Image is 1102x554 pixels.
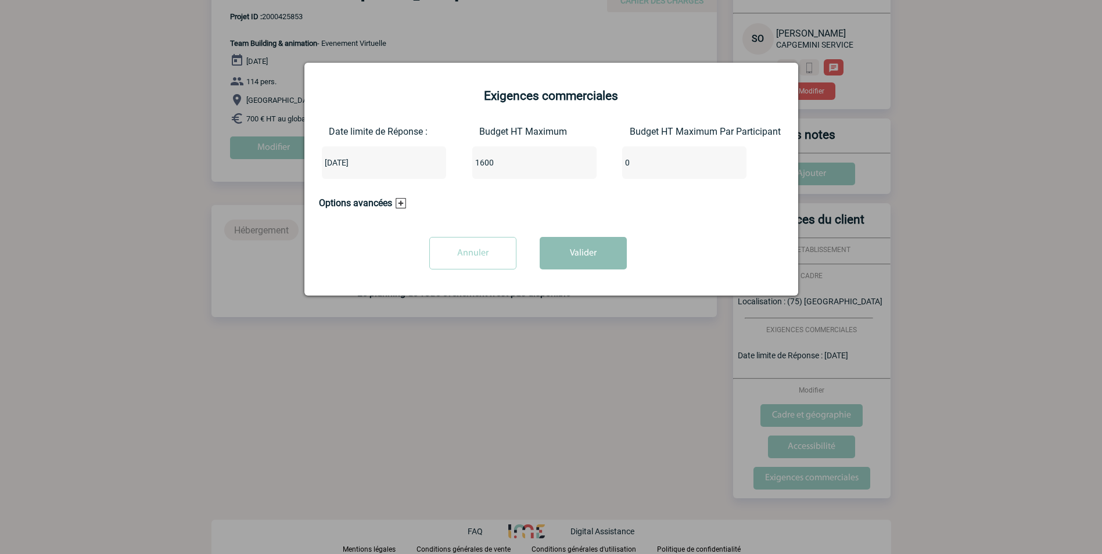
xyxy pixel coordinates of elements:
label: Budget HT Maximum [479,126,507,137]
button: Valider [540,237,627,269]
h2: Exigences commerciales [319,89,784,103]
label: Date limite de Réponse : [329,126,356,137]
h3: Options avancées [319,197,406,208]
label: Budget HT Maximum Par Participant [630,126,660,137]
input: Annuler [429,237,516,269]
